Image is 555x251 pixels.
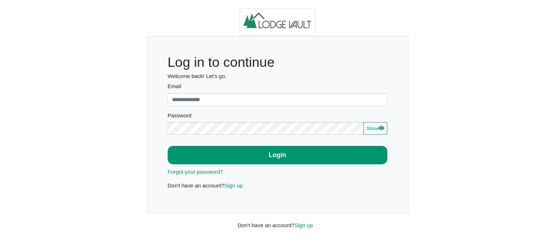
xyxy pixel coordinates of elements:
[168,112,388,122] legend: Password
[168,82,388,91] label: Email
[269,151,287,159] b: Login
[168,169,223,175] a: Forgot your password?
[363,122,387,135] button: Showeye fill
[232,213,323,229] div: Don't have an account?
[168,73,388,79] h6: Welcome back! Let's go.
[378,125,384,131] svg: eye fill
[168,54,388,70] h1: Log in to continue
[240,8,315,36] img: logo.2b93711c.jpg
[294,222,313,228] a: Sign up
[168,182,388,190] p: Don't have an account?
[168,146,388,164] button: Login
[224,182,243,189] a: Sign up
